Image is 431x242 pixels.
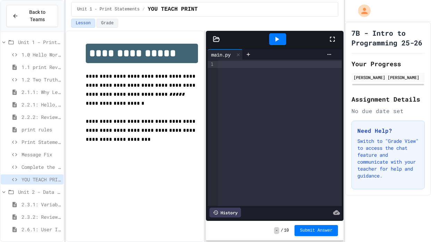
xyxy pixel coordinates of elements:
span: Print Statement Repair [22,138,61,146]
div: main.py [208,49,243,60]
button: Back to Teams [6,5,58,27]
div: History [209,208,241,217]
span: 1.0 Hello World [22,51,61,58]
div: 1 [208,61,215,68]
span: Submit Answer [300,228,333,233]
h3: Need Help? [357,127,419,135]
p: Switch to "Grade View" to access the chat feature and communicate with your teacher for help and ... [357,138,419,179]
div: My Account [351,3,372,19]
span: 2.2.1: Hello, World! [22,101,61,108]
span: 2.2.2: Review - Hello, World! [22,113,61,121]
span: Back to Teams [23,9,52,23]
span: 2.3.2: Review - Variables and Data Types [22,213,61,221]
span: Message Fix [22,151,61,158]
button: Lesson [71,19,95,28]
span: / [142,7,145,12]
span: YOU TEACH PRINT [148,5,198,14]
span: print rules [22,126,61,133]
span: Complete the Greeting [22,163,61,171]
h2: Your Progress [351,59,425,69]
button: Submit Answer [295,225,338,236]
div: [PERSON_NAME] [PERSON_NAME] [354,74,423,80]
button: Grade [97,19,118,28]
span: - [274,227,279,234]
span: Unit 1 - Print Statements [77,7,140,12]
h1: 7B - Intro to Programming 25-26 [351,28,425,47]
h2: Assignment Details [351,94,425,104]
span: / [281,228,283,233]
span: Unit 2 - Data Types, Variables, [DEMOGRAPHIC_DATA] [18,188,61,196]
span: 2.1.1: Why Learn to Program? [22,88,61,96]
span: YOU TEACH PRINT [22,176,61,183]
span: 1.2 Two Truths and a Lie [22,76,61,83]
div: main.py [208,51,234,58]
span: 10 [284,228,289,233]
div: No due date set [351,107,425,115]
span: Unit 1 - Print Statements [18,38,61,46]
span: 2.3.1: Variables and Data Types [22,201,61,208]
span: 2.6.1: User Input [22,226,61,233]
span: 1.1 print Review [22,63,61,71]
